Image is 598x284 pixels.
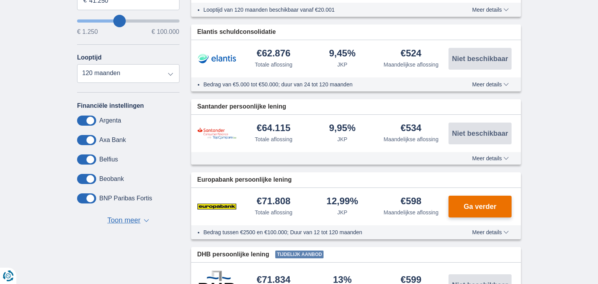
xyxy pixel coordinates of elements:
button: Meer details [466,155,515,161]
div: Totale aflossing [255,61,292,68]
label: Beobank [99,175,124,182]
div: €598 [401,196,421,207]
span: Europabank persoonlijke lening [197,175,292,184]
span: Tijdelijk aanbod [275,251,324,258]
div: JKP [337,61,347,68]
span: Ga verder [464,203,496,210]
li: Bedrag tussen €2500 en €100.000; Duur van 12 tot 120 maanden [204,228,444,236]
li: Looptijd van 120 maanden beschikbaar vanaf €20.001 [204,6,444,14]
span: Meer details [472,7,509,12]
div: Maandelijkse aflossing [383,61,438,68]
span: DHB persoonlijke lening [197,250,269,259]
div: €62.876 [257,49,290,59]
span: Meer details [472,230,509,235]
img: product.pl.alt Europabank [197,197,236,216]
span: Meer details [472,156,509,161]
button: Niet beschikbaar [448,123,512,144]
div: 12,99% [327,196,358,207]
span: Elantis schuldconsolidatie [197,28,276,37]
span: € 100.000 [151,29,179,35]
button: Meer details [466,229,515,235]
span: Santander persoonlijke lening [197,102,287,111]
label: Belfius [99,156,118,163]
button: Meer details [466,7,515,13]
div: Maandelijkse aflossing [383,209,438,216]
li: Bedrag van €5.000 tot €50.000; duur van 24 tot 120 maanden [204,81,444,88]
div: €71.808 [257,196,290,207]
div: Maandelijkse aflossing [383,135,438,143]
input: wantToBorrow [77,19,179,23]
div: €524 [401,49,421,59]
div: Totale aflossing [255,209,292,216]
div: €64.115 [257,123,290,134]
button: Niet beschikbaar [448,48,512,70]
img: product.pl.alt Santander [197,127,236,139]
div: JKP [337,209,347,216]
button: Toon meer ▼ [105,215,151,226]
label: Axa Bank [99,137,126,144]
button: Ga verder [448,196,512,217]
div: 9,45% [329,49,355,59]
button: Meer details [466,81,515,88]
label: Argenta [99,117,121,124]
span: Toon meer [107,216,141,226]
div: Totale aflossing [255,135,292,143]
span: Niet beschikbaar [452,55,508,62]
div: JKP [337,135,347,143]
span: Niet beschikbaar [452,130,508,137]
img: product.pl.alt Elantis [197,49,236,68]
div: 9,95% [329,123,355,134]
label: Looptijd [77,54,102,61]
label: Financiële instellingen [77,102,144,109]
div: €534 [401,123,421,134]
span: ▼ [144,219,149,222]
label: BNP Paribas Fortis [99,195,152,202]
span: € 1.250 [77,29,98,35]
span: Meer details [472,82,509,87]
